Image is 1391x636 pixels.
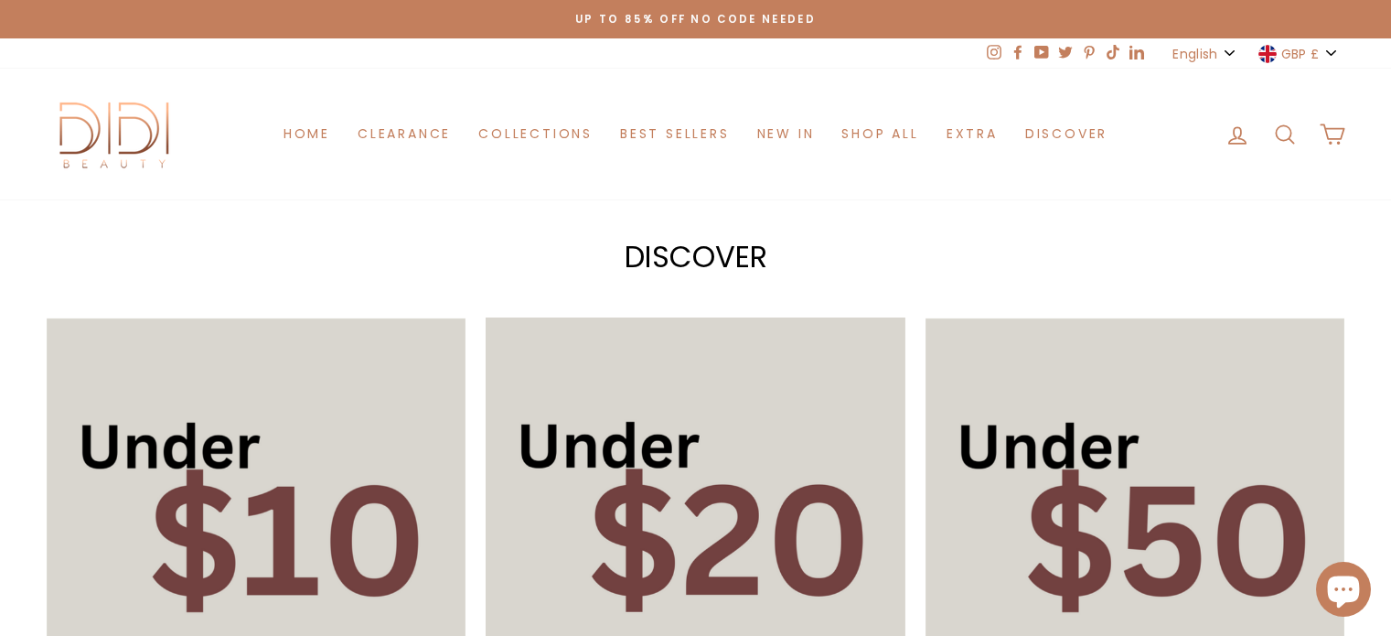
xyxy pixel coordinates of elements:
[270,117,1121,151] ul: Primary
[1281,44,1320,64] span: GBP £
[575,12,816,27] span: Up to 85% off NO CODE NEEDED
[1253,38,1345,69] button: GBP £
[828,117,932,151] a: Shop All
[344,117,465,151] a: Clearance
[1311,562,1376,621] inbox-online-store-chat: Shopify online store chat
[270,117,344,151] a: Home
[933,117,1011,151] a: Extra
[1167,38,1243,69] button: English
[47,96,184,172] img: Didi Beauty Co.
[47,243,1345,272] h2: Discover
[1172,44,1217,64] span: English
[744,117,829,151] a: New in
[606,117,744,151] a: Best Sellers
[1011,117,1121,151] a: Discover
[465,117,606,151] a: Collections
